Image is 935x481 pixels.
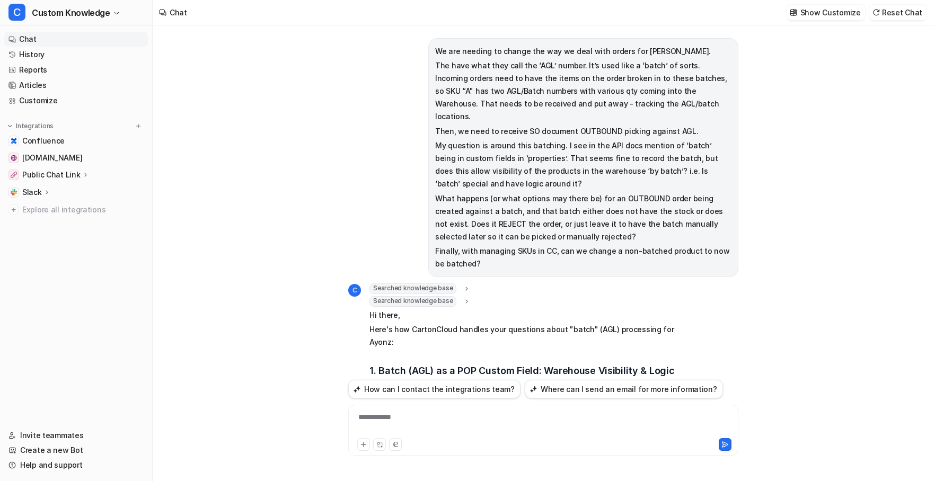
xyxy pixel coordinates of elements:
span: C [348,284,361,297]
button: How can I contact the integrations team? [348,380,521,398]
button: Integrations [4,121,57,131]
a: ConfluenceConfluence [4,133,148,148]
img: reset [872,8,880,16]
span: Searched knowledge base [369,283,456,294]
a: Customize [4,93,148,108]
p: My question is around this batching. I see in the API docs mention of ‘batch’ being in custom fie... [435,139,731,190]
span: Custom Knowledge [32,5,110,20]
img: explore all integrations [8,204,19,215]
p: Integrations [16,122,54,130]
a: Chat [4,32,148,47]
span: Confluence [22,136,65,146]
a: Create a new Bot [4,443,148,458]
p: Finally, with managing SKUs in CC, can we change a non-batched product to now be batched? [435,245,731,270]
button: Show Customize [787,5,865,20]
p: The have what they call the ‘AGL’ number. It’s used like a ‘batch’ of sorts. Incoming orders need... [435,59,731,123]
a: Articles [4,78,148,93]
div: Chat [170,7,187,18]
span: Searched knowledge base [369,296,456,307]
p: Public Chat Link [22,170,81,180]
span: C [8,4,25,21]
a: Invite teammates [4,428,148,443]
img: Public Chat Link [11,172,17,178]
a: Reports [4,63,148,77]
img: menu_add.svg [135,122,142,130]
p: Then, we need to receive SO document OUTBOUND picking against AGL. [435,125,731,138]
p: Show Customize [800,7,861,18]
img: customize [790,8,797,16]
h3: 1. Batch (AGL) as a POP Custom Field: Warehouse Visibility & Logic [369,363,680,378]
button: Where can I send an email for more information? [525,380,723,398]
img: Confluence [11,138,17,144]
a: help.cartoncloud.com[DOMAIN_NAME] [4,150,148,165]
button: Reset Chat [869,5,927,20]
p: We are needing to change the way we deal with orders for [PERSON_NAME]. [435,45,731,58]
span: [DOMAIN_NAME] [22,153,82,163]
a: Help and support [4,458,148,473]
p: Here's how CartonCloud handles your questions about "batch" (AGL) processing for Ayonz: [369,323,680,349]
img: Slack [11,189,17,195]
img: help.cartoncloud.com [11,155,17,161]
a: Explore all integrations [4,202,148,217]
p: What happens (or what options may there be) for an OUTBOUND order being created against a batch, ... [435,192,731,243]
p: Slack [22,187,42,198]
p: Hi there, [369,309,680,322]
span: Explore all integrations [22,201,144,218]
a: History [4,47,148,62]
img: expand menu [6,122,14,130]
